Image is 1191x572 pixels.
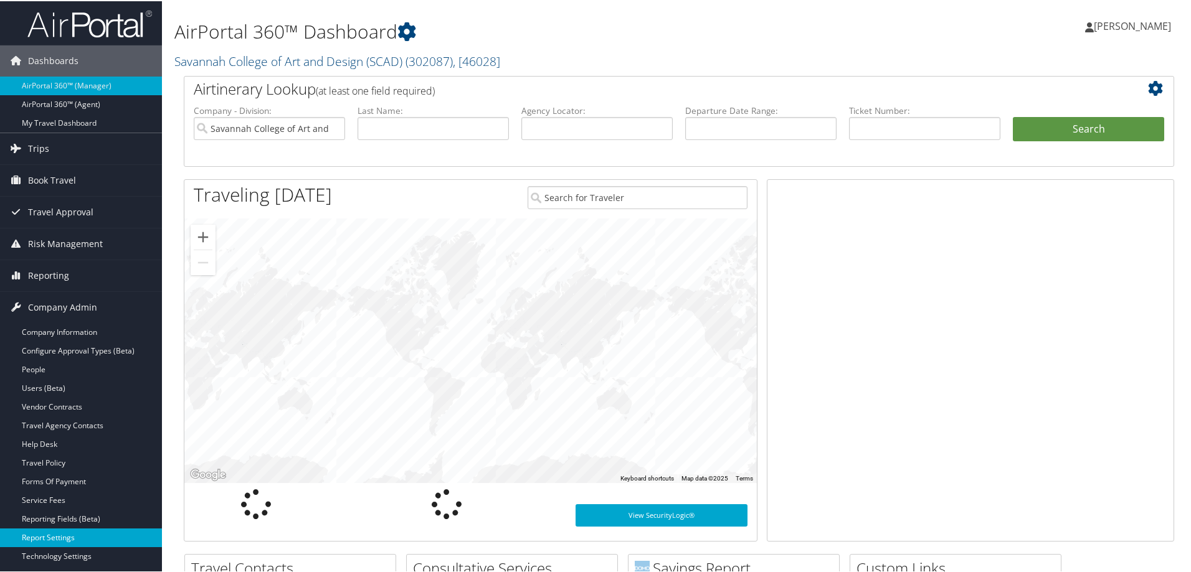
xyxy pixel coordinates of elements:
[194,77,1082,98] h2: Airtinerary Lookup
[187,466,229,482] img: Google
[194,181,332,207] h1: Traveling [DATE]
[521,103,673,116] label: Agency Locator:
[28,291,97,322] span: Company Admin
[28,44,78,75] span: Dashboards
[194,103,345,116] label: Company - Division:
[28,227,103,258] span: Risk Management
[28,259,69,290] span: Reporting
[1013,116,1164,141] button: Search
[174,52,500,68] a: Savannah College of Art and Design (SCAD)
[191,249,216,274] button: Zoom out
[316,83,435,96] span: (at least one field required)
[27,8,152,37] img: airportal-logo.png
[191,223,216,248] button: Zoom in
[736,474,753,481] a: Terms (opens in new tab)
[406,52,453,68] span: ( 302087 )
[576,503,747,525] a: View SecurityLogic®
[681,474,728,481] span: Map data ©2025
[528,185,747,208] input: Search for Traveler
[620,473,674,482] button: Keyboard shortcuts
[685,103,837,116] label: Departure Date Range:
[28,164,76,195] span: Book Travel
[1094,18,1171,32] span: [PERSON_NAME]
[28,132,49,163] span: Trips
[1085,6,1184,44] a: [PERSON_NAME]
[453,52,500,68] span: , [ 46028 ]
[358,103,509,116] label: Last Name:
[28,195,93,227] span: Travel Approval
[174,17,847,44] h1: AirPortal 360™ Dashboard
[187,466,229,482] a: Open this area in Google Maps (opens a new window)
[849,103,1000,116] label: Ticket Number:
